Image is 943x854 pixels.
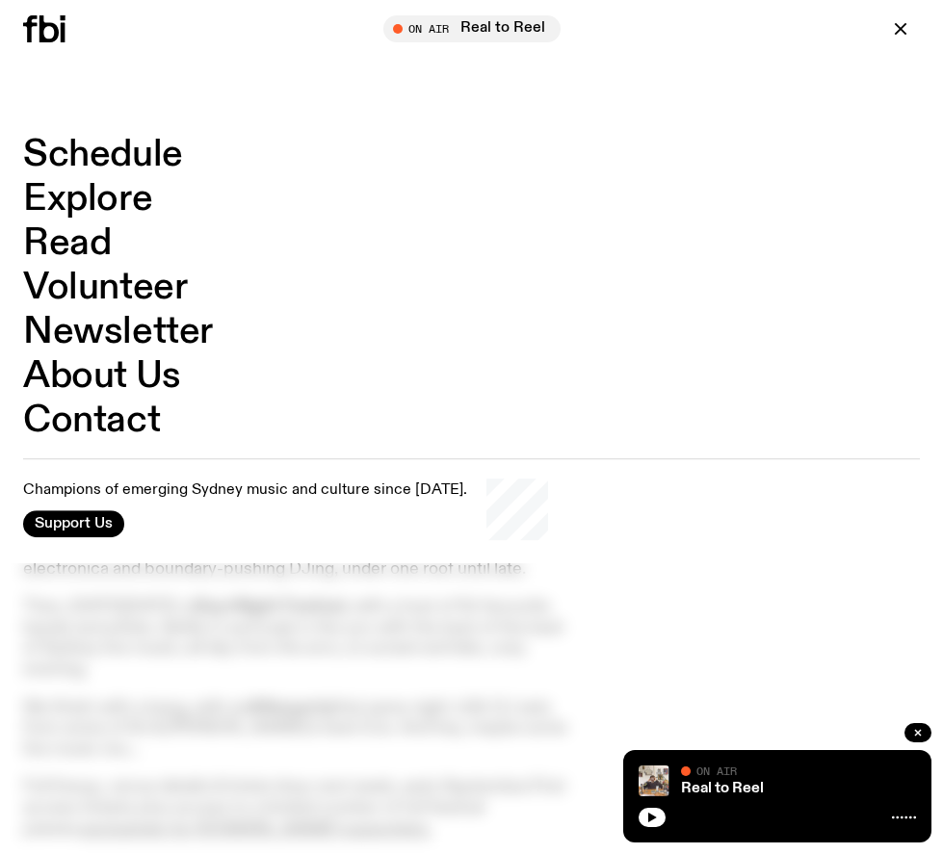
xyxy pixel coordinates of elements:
a: About Us [23,358,181,395]
a: Schedule [23,137,183,173]
a: Newsletter [23,314,213,350]
a: Volunteer [23,270,187,306]
a: Explore [23,181,152,218]
a: Real to Reel [681,781,764,796]
p: Champions of emerging Sydney music and culture since [DATE]. [23,482,467,501]
a: Contact [23,402,160,439]
button: Support Us [23,510,124,537]
a: Read [23,225,111,262]
button: On AirReal to Reel [383,15,561,42]
img: Jasper Craig Adams holds a vintage camera to his eye, obscuring his face. He is wearing a grey ju... [639,765,669,796]
span: On Air [696,764,737,777]
span: Support Us [35,515,113,532]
